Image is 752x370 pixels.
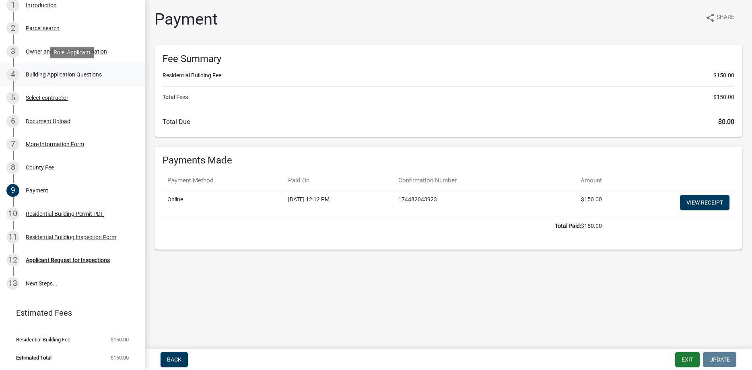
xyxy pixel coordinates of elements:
div: 7 [6,138,19,151]
div: 8 [6,161,19,174]
span: $150.00 [111,337,129,342]
div: Payment [26,188,48,193]
div: More Information Form [26,141,84,147]
div: 10 [6,207,19,220]
button: Exit [675,352,700,367]
div: 6 [6,115,19,128]
td: Online [163,190,283,217]
div: 13 [6,277,19,290]
div: Document Upload [26,118,70,124]
div: 9 [6,184,19,197]
button: shareShare [699,10,741,25]
td: [DATE] 12:12 PM [283,190,394,217]
span: Estimated Total [16,355,52,360]
td: $150.00 [540,190,607,217]
span: $0.00 [718,118,734,126]
div: 5 [6,91,19,104]
div: Residential Building Permit PDF [26,211,104,217]
div: Building Application Questions [26,72,102,77]
th: Payment Method [163,171,283,190]
span: Share [717,13,734,23]
th: Amount [540,171,607,190]
th: Confirmation Number [394,171,540,190]
button: Back [161,352,188,367]
div: Applicant Request for Inspections [26,257,110,263]
i: share [705,13,715,23]
button: Update [703,352,736,367]
span: Update [709,356,730,363]
li: Residential Building Fee [163,71,734,80]
h6: Total Due [163,118,734,126]
h1: Payment [155,10,218,29]
div: 12 [6,254,19,267]
h6: Payments Made [163,155,734,166]
div: Select contractor [26,95,68,101]
div: County Fee [26,165,54,170]
div: Parcel search [26,25,60,31]
div: 2 [6,22,19,35]
li: Total Fees [163,93,734,101]
div: Residential Building Inspection Form [26,234,116,240]
span: Back [167,356,181,363]
div: 3 [6,45,19,58]
a: View receipt [680,195,729,210]
div: Introduction [26,2,57,8]
a: Estimated Fees [6,305,132,321]
span: Residential Building Fee [16,337,70,342]
div: Owner and Property Information [26,49,107,54]
td: $150.00 [163,217,607,235]
div: 11 [6,231,19,244]
h6: Fee Summary [163,53,734,65]
b: Total Paid: [555,223,581,229]
div: Role: Applicant [50,47,94,58]
span: $150.00 [713,93,734,101]
td: 174482043923 [394,190,540,217]
span: $150.00 [111,355,129,360]
th: Paid On [283,171,394,190]
span: $150.00 [713,71,734,80]
div: 4 [6,68,19,81]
